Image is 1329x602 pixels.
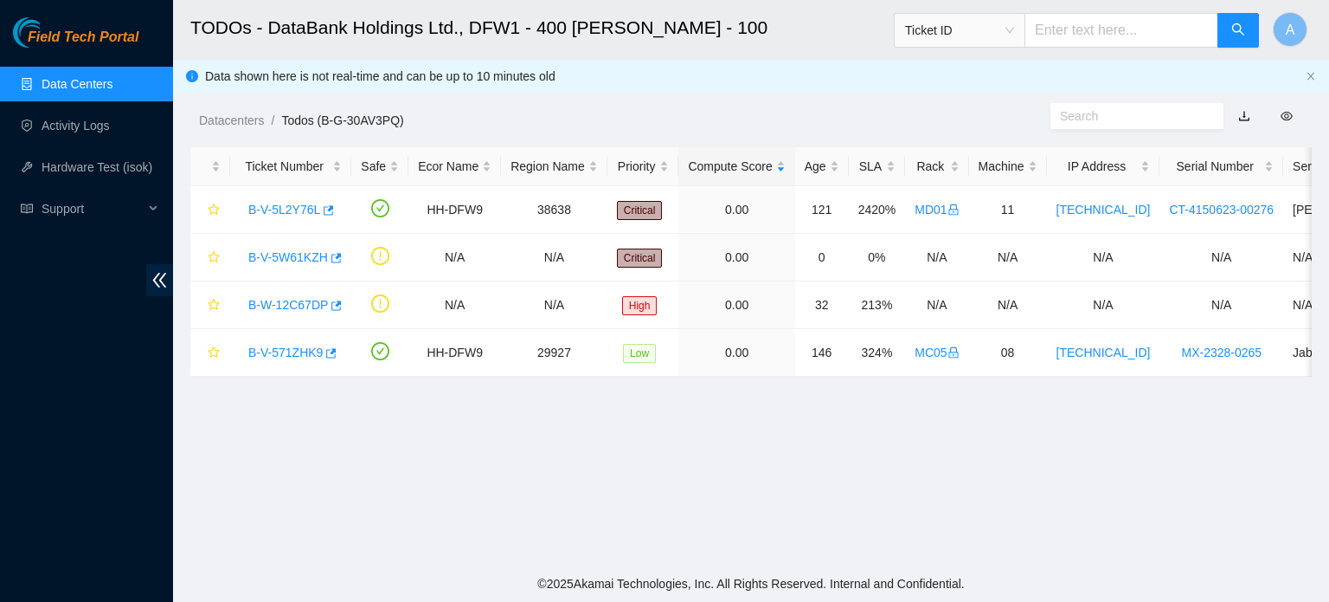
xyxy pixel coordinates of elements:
[501,329,607,377] td: 29927
[28,29,138,46] span: Field Tech Portal
[13,17,87,48] img: Akamai Technologies
[42,160,152,174] a: Hardware Test (isok)
[1047,234,1160,282] td: N/A
[849,186,906,234] td: 2420%
[1281,110,1293,122] span: eye
[1273,12,1307,47] button: A
[208,251,220,265] span: star
[947,204,960,216] span: lock
[678,282,794,329] td: 0.00
[969,329,1047,377] td: 08
[1225,102,1263,130] button: download
[371,247,389,265] span: exclamation-circle
[678,329,794,377] td: 0.00
[501,282,607,329] td: N/A
[42,191,144,226] span: Support
[1286,19,1295,41] span: A
[905,234,968,282] td: N/A
[42,119,110,133] a: Activity Logs
[248,346,323,359] a: B-V-571ZHK9
[208,346,220,360] span: star
[371,199,389,217] span: check-circle
[1217,13,1259,48] button: search
[795,234,849,282] td: 0
[905,17,1014,43] span: Ticket ID
[947,346,960,359] span: lock
[1056,203,1151,217] a: [TECHNICAL_ID]
[915,203,959,217] a: MD01lock
[1060,107,1200,126] input: Search
[200,196,221,223] button: star
[281,113,403,127] a: Todos (B-G-30AV3PQ)
[208,299,220,313] span: star
[1238,109,1250,123] a: download
[200,291,221,319] button: star
[622,296,658,315] span: High
[200,243,221,271] button: star
[969,234,1047,282] td: N/A
[795,186,849,234] td: 121
[678,234,794,282] td: 0.00
[1306,71,1316,81] span: close
[408,282,501,329] td: N/A
[371,342,389,360] span: check-circle
[248,203,320,217] a: B-V-5L2Y76L
[42,77,112,91] a: Data Centers
[1159,234,1283,282] td: N/A
[1024,13,1218,48] input: Enter text here...
[1056,346,1151,359] a: [TECHNICAL_ID]
[1047,282,1160,329] td: N/A
[969,186,1047,234] td: 11
[21,203,33,215] span: read
[271,113,274,127] span: /
[173,566,1329,602] footer: © 2025 Akamai Technologies, Inc. All Rights Reserved. Internal and Confidential.
[200,339,221,366] button: star
[248,298,328,312] a: B-W-12C67DP
[1306,71,1316,82] button: close
[408,329,501,377] td: HH-DFW9
[617,249,663,268] span: Critical
[199,113,264,127] a: Datacenters
[849,329,906,377] td: 324%
[849,234,906,282] td: 0%
[208,204,220,217] span: star
[849,282,906,329] td: 213%
[146,264,173,296] span: double-left
[617,201,663,220] span: Critical
[501,234,607,282] td: N/A
[13,31,138,54] a: Akamai TechnologiesField Tech Portal
[371,295,389,313] span: exclamation-circle
[501,186,607,234] td: 38638
[969,282,1047,329] td: N/A
[408,234,501,282] td: N/A
[248,250,328,264] a: B-V-5W61KZH
[1159,282,1283,329] td: N/A
[795,329,849,377] td: 146
[795,282,849,329] td: 32
[905,282,968,329] td: N/A
[408,186,501,234] td: HH-DFW9
[915,346,959,359] a: MC05lock
[1169,203,1274,217] a: CT-4150623-00276
[678,186,794,234] td: 0.00
[623,344,656,363] span: Low
[1181,346,1262,359] a: MX-2328-0265
[1231,23,1245,39] span: search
